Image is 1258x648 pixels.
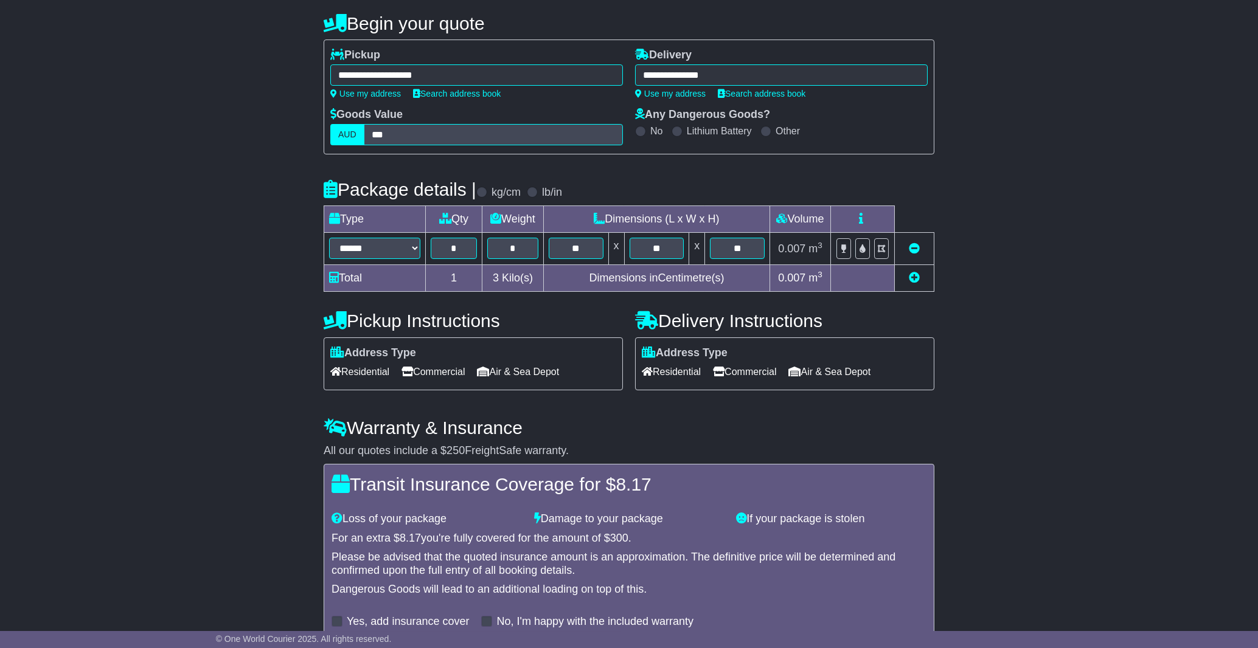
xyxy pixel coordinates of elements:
[324,311,623,331] h4: Pickup Instructions
[330,49,380,62] label: Pickup
[324,264,426,291] td: Total
[909,272,920,284] a: Add new item
[718,89,805,98] a: Search address book
[543,264,770,291] td: Dimensions in Centimetre(s)
[528,512,731,526] div: Damage to your package
[808,243,822,255] span: m
[496,615,693,629] label: No, I'm happy with the included warranty
[324,444,934,458] div: All our quotes include a $ FreightSafe warranty.
[332,583,926,596] div: Dangerous Goods will lead to an additional loading on top of this.
[608,233,624,264] td: x
[482,206,544,233] td: Weight
[543,206,770,233] td: Dimensions (L x W x H)
[776,125,800,137] label: Other
[778,243,805,255] span: 0.007
[330,89,401,98] a: Use my address
[330,362,389,381] span: Residential
[347,615,469,629] label: Yes, add insurance cover
[401,362,465,381] span: Commercial
[400,532,421,544] span: 8.17
[426,264,482,291] td: 1
[778,272,805,284] span: 0.007
[478,362,560,381] span: Air & Sea Depot
[808,272,822,284] span: m
[909,243,920,255] a: Remove this item
[332,532,926,545] div: For an extra $ you're fully covered for the amount of $ .
[325,512,528,526] div: Loss of your package
[642,346,728,360] label: Address Type
[426,206,482,233] td: Qty
[818,270,822,279] sup: 3
[330,346,416,360] label: Address Type
[330,124,364,145] label: AUD
[610,532,628,544] span: 300
[689,233,705,264] td: x
[324,179,476,199] h4: Package details |
[493,272,499,284] span: 3
[818,241,822,250] sup: 3
[687,125,752,137] label: Lithium Battery
[413,89,501,98] a: Search address book
[642,362,701,381] span: Residential
[216,634,392,644] span: © One World Courier 2025. All rights reserved.
[650,125,662,137] label: No
[447,444,465,457] span: 250
[324,206,426,233] td: Type
[635,49,692,62] label: Delivery
[635,108,770,122] label: Any Dangerous Goods?
[332,551,926,577] div: Please be advised that the quoted insurance amount is an approximation. The definitive price will...
[635,89,706,98] a: Use my address
[542,186,562,199] label: lb/in
[789,362,871,381] span: Air & Sea Depot
[330,108,403,122] label: Goods Value
[324,418,934,438] h4: Warranty & Insurance
[324,13,934,33] h4: Begin your quote
[770,206,830,233] td: Volume
[616,474,651,494] span: 8.17
[713,362,776,381] span: Commercial
[635,311,934,331] h4: Delivery Instructions
[332,474,926,494] h4: Transit Insurance Coverage for $
[730,512,933,526] div: If your package is stolen
[492,186,521,199] label: kg/cm
[482,264,544,291] td: Kilo(s)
